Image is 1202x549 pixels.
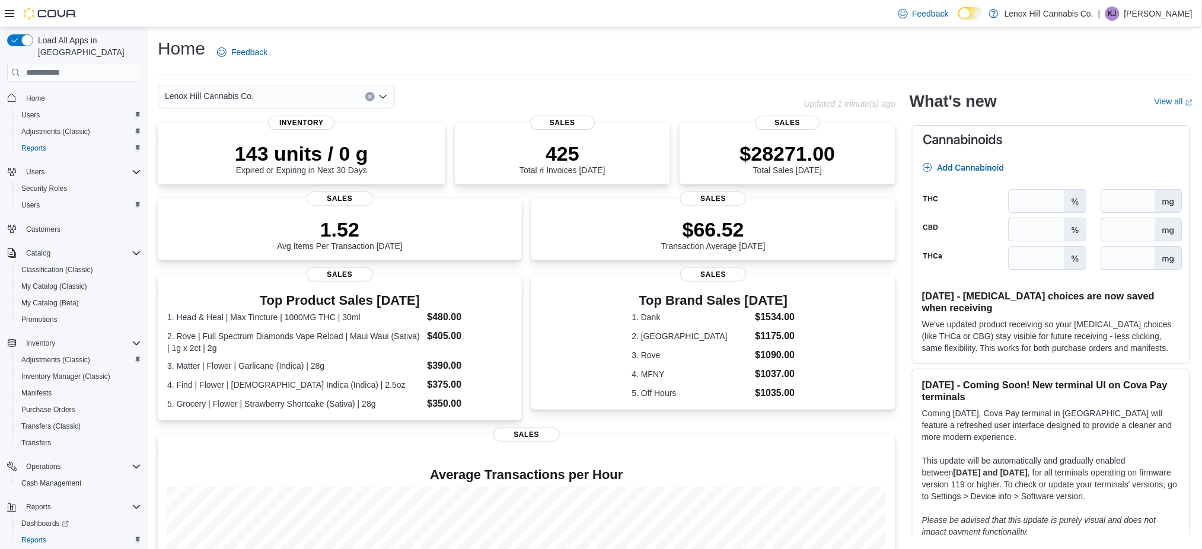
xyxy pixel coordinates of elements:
span: Inventory [268,116,334,130]
span: Transfers [17,436,141,450]
a: Security Roles [17,181,72,196]
span: Purchase Orders [21,405,75,414]
span: Inventory [26,339,55,348]
button: Catalog [21,246,55,260]
span: Users [21,165,141,179]
a: Reports [17,533,51,547]
a: Adjustments (Classic) [17,125,95,139]
a: My Catalog (Beta) [17,296,84,310]
span: Users [17,108,141,122]
button: Users [12,197,146,213]
span: Reports [17,533,141,547]
button: Security Roles [12,180,146,197]
p: | [1098,7,1101,21]
span: Reports [21,500,141,514]
span: Transfers (Classic) [21,422,81,431]
a: Inventory Manager (Classic) [17,369,115,384]
span: Classification (Classic) [21,265,93,274]
button: Promotions [12,311,146,328]
span: Feedback [913,8,949,20]
p: Lenox Hill Cannabis Co. [1005,7,1093,21]
span: Customers [21,222,141,237]
button: Adjustments (Classic) [12,123,146,140]
a: Users [17,198,44,212]
button: Inventory Manager (Classic) [12,368,146,385]
span: Promotions [17,312,141,327]
span: Inventory Manager (Classic) [21,372,110,381]
button: Catalog [2,245,146,261]
input: Dark Mode [958,7,983,20]
a: Home [21,91,50,106]
span: Sales [307,191,373,206]
span: Sales [493,427,560,442]
span: Manifests [17,386,141,400]
a: Customers [21,222,65,237]
button: Customers [2,221,146,238]
span: Inventory [21,336,141,350]
span: Adjustments (Classic) [17,125,141,139]
a: Promotions [17,312,62,327]
span: Adjustments (Classic) [21,355,90,365]
a: Adjustments (Classic) [17,353,95,367]
span: Transfers [21,438,51,448]
button: Cash Management [12,475,146,491]
span: Dashboards [21,519,69,528]
button: My Catalog (Classic) [12,278,146,295]
span: Promotions [21,315,58,324]
button: Transfers (Classic) [12,418,146,435]
div: Kevin Jimenez [1105,7,1120,21]
span: My Catalog (Classic) [21,282,87,291]
button: Operations [2,458,146,475]
button: Users [2,164,146,180]
span: Security Roles [17,181,141,196]
span: Users [21,110,40,120]
a: Transfers (Classic) [17,419,85,433]
button: Users [21,165,49,179]
span: Dashboards [17,516,141,531]
button: Inventory [21,336,60,350]
span: KJ [1108,7,1117,21]
span: Reports [21,143,46,153]
p: [PERSON_NAME] [1124,7,1193,21]
span: Catalog [26,248,50,258]
span: Reports [17,141,141,155]
span: Reports [21,535,46,545]
span: Security Roles [21,184,67,193]
a: Feedback [894,2,954,25]
button: Reports [2,499,146,515]
span: Operations [21,459,141,474]
span: My Catalog (Beta) [21,298,79,308]
a: Dashboards [12,515,146,532]
button: Reports [21,500,56,514]
span: Users [21,200,40,210]
span: Home [26,94,45,103]
img: Cova [24,8,77,20]
span: Users [26,167,44,177]
a: Classification (Classic) [17,263,98,277]
span: Sales [307,267,373,282]
button: Operations [21,459,66,474]
button: Home [2,89,146,106]
span: Inventory Manager (Classic) [17,369,141,384]
button: Manifests [12,385,146,401]
button: My Catalog (Beta) [12,295,146,311]
a: Transfers [17,436,56,450]
span: Manifests [21,388,52,398]
a: Dashboards [17,516,74,531]
span: Reports [26,502,51,512]
span: Catalog [21,246,141,260]
a: Purchase Orders [17,403,80,417]
span: Adjustments (Classic) [17,353,141,367]
span: My Catalog (Classic) [17,279,141,293]
button: Inventory [2,335,146,352]
span: Sales [680,191,747,206]
button: Adjustments (Classic) [12,352,146,368]
span: Load All Apps in [GEOGRAPHIC_DATA] [33,34,141,58]
a: Reports [17,141,51,155]
span: Home [21,90,141,105]
span: Users [17,198,141,212]
span: Customers [26,225,60,234]
span: Cash Management [17,476,141,490]
span: Adjustments (Classic) [21,127,90,136]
